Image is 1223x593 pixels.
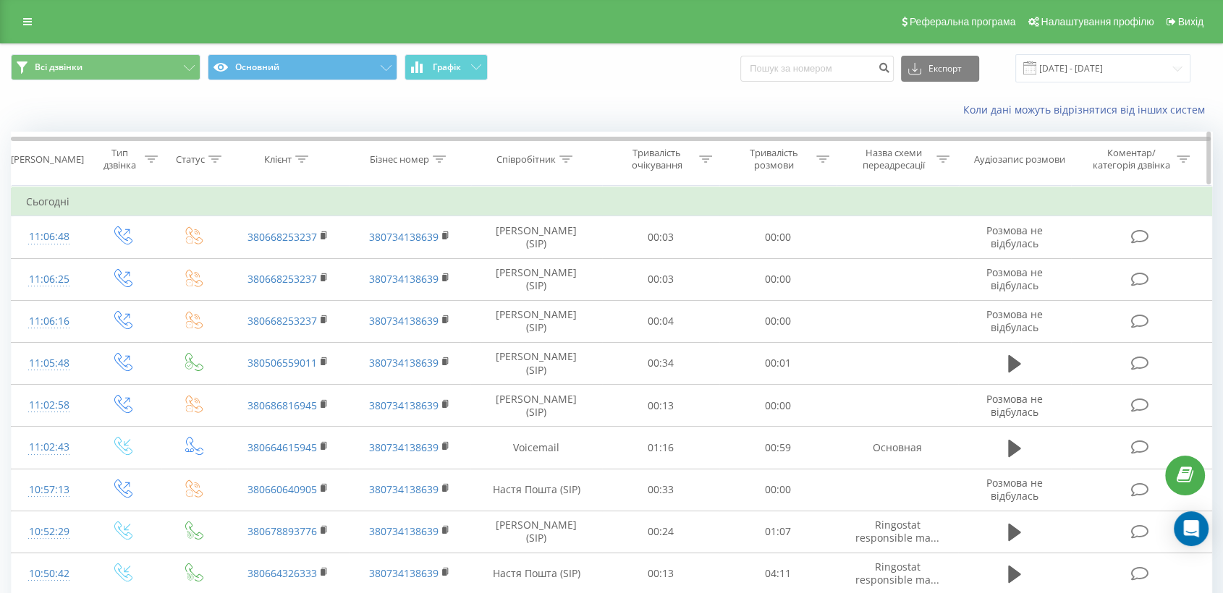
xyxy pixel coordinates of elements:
td: [PERSON_NAME] (SIP) [470,342,601,384]
span: Всі дзвінки [35,61,82,73]
div: Коментар/категорія дзвінка [1088,147,1173,171]
td: Voicemail [470,427,601,469]
div: 11:02:58 [26,391,72,419]
a: 380734138639 [369,440,439,454]
div: Тривалість розмови [735,147,813,171]
td: 00:01 [719,342,837,384]
a: 380734138639 [369,356,439,370]
td: 00:03 [602,258,719,300]
td: [PERSON_NAME] (SIP) [470,511,601,553]
button: Експорт [901,56,979,82]
a: 380734138639 [369,230,439,244]
td: 00:03 [602,216,719,258]
td: [PERSON_NAME] (SIP) [470,216,601,258]
button: Графік [405,54,488,80]
input: Пошук за номером [740,56,894,82]
div: Тип дзвінка [99,147,141,171]
span: Вихід [1178,16,1203,27]
a: 380664326333 [247,566,317,580]
span: Ringostat responsible ma... [855,560,939,586]
td: Основная [837,427,958,469]
td: 00:00 [719,469,837,511]
div: Клієнт [264,153,292,166]
div: 11:06:16 [26,307,72,336]
span: Розмова не відбулась [986,265,1043,292]
div: Співробітник [496,153,556,166]
a: 380734138639 [369,482,439,496]
div: Статус [176,153,205,166]
span: Розмова не відбулась [986,223,1043,250]
td: 00:00 [719,300,837,342]
td: 00:00 [719,385,837,427]
td: [PERSON_NAME] (SIP) [470,300,601,342]
td: Настя Пошта (SIP) [470,469,601,511]
a: 380686816945 [247,398,317,412]
a: 380668253237 [247,272,317,286]
div: Аудіозапис розмови [974,153,1065,166]
span: Розмова не відбулась [986,307,1043,334]
button: Всі дзвінки [11,54,200,80]
td: Сьогодні [12,187,1212,216]
div: Open Intercom Messenger [1174,511,1209,546]
div: Тривалість очікування [618,147,695,171]
div: 11:05:48 [26,349,72,377]
a: Коли дані можуть відрізнятися вiд інших систем [963,103,1212,116]
a: 380678893776 [247,524,317,538]
td: 00:59 [719,427,837,469]
a: 380734138639 [369,566,439,580]
span: Налаштування профілю [1041,16,1154,27]
div: Назва схеми переадресації [855,147,933,171]
td: [PERSON_NAME] (SIP) [470,258,601,300]
a: 380664615945 [247,440,317,454]
a: 380660640905 [247,482,317,496]
a: 380668253237 [247,314,317,328]
div: 10:57:13 [26,476,72,504]
td: 01:07 [719,511,837,553]
span: Розмова не відбулась [986,392,1043,419]
span: Ringostat responsible ma... [855,518,939,545]
span: Розмова не відбулась [986,476,1043,503]
td: 00:24 [602,511,719,553]
span: Графік [433,62,461,72]
span: Реферальна програма [910,16,1016,27]
td: 01:16 [602,427,719,469]
td: 00:00 [719,258,837,300]
a: 380734138639 [369,272,439,286]
a: 380734138639 [369,398,439,412]
td: 00:34 [602,342,719,384]
div: 11:02:43 [26,433,72,461]
a: 380668253237 [247,230,317,244]
td: 00:04 [602,300,719,342]
div: 10:50:42 [26,560,72,588]
div: 11:06:25 [26,265,72,294]
td: 00:00 [719,216,837,258]
td: [PERSON_NAME] (SIP) [470,385,601,427]
a: 380506559011 [247,356,317,370]
button: Основний [208,54,397,80]
div: Бізнес номер [370,153,429,166]
td: 00:13 [602,385,719,427]
td: 00:33 [602,469,719,511]
div: 11:06:48 [26,223,72,251]
div: [PERSON_NAME] [11,153,84,166]
a: 380734138639 [369,314,439,328]
a: 380734138639 [369,524,439,538]
div: 10:52:29 [26,518,72,546]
